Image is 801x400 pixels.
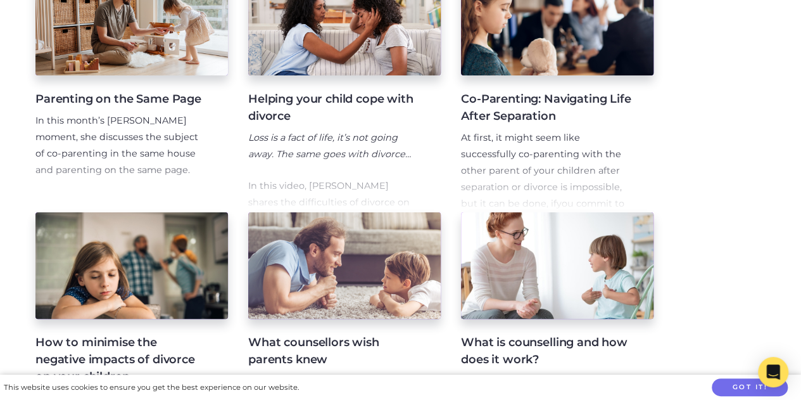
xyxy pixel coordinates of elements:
p: you commit to doing your inner work. [PERSON_NAME] and [PERSON_NAME] have both been in this situa... [461,130,633,294]
h4: Co-Parenting: Navigating Life After Separation [461,91,633,125]
p: In this month’s [PERSON_NAME] moment, she discusses the subject of co-parenting in the same house... [35,113,208,179]
button: Got it! [712,378,788,397]
p: In this video, [PERSON_NAME] shares the difficulties of divorce on children and how to help your ... [248,178,420,244]
h4: Parenting on the Same Page [35,91,208,108]
em: Loss is a fact of life, it’s not going away. The same goes with divorce… [248,132,411,160]
h4: How to minimise the negative impacts of divorce on your children [35,334,208,385]
div: This website uses cookies to ensure you get the best experience on our website. [4,381,299,394]
h4: What is counselling and how does it work? [461,334,633,368]
h4: What counsellors wish parents knew [248,334,420,368]
h4: Helping your child cope with divorce [248,91,420,125]
span: At first, it might seem like successfully co-parenting with the other parent of your children aft... [461,132,622,209]
div: Open Intercom Messenger [758,357,788,387]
